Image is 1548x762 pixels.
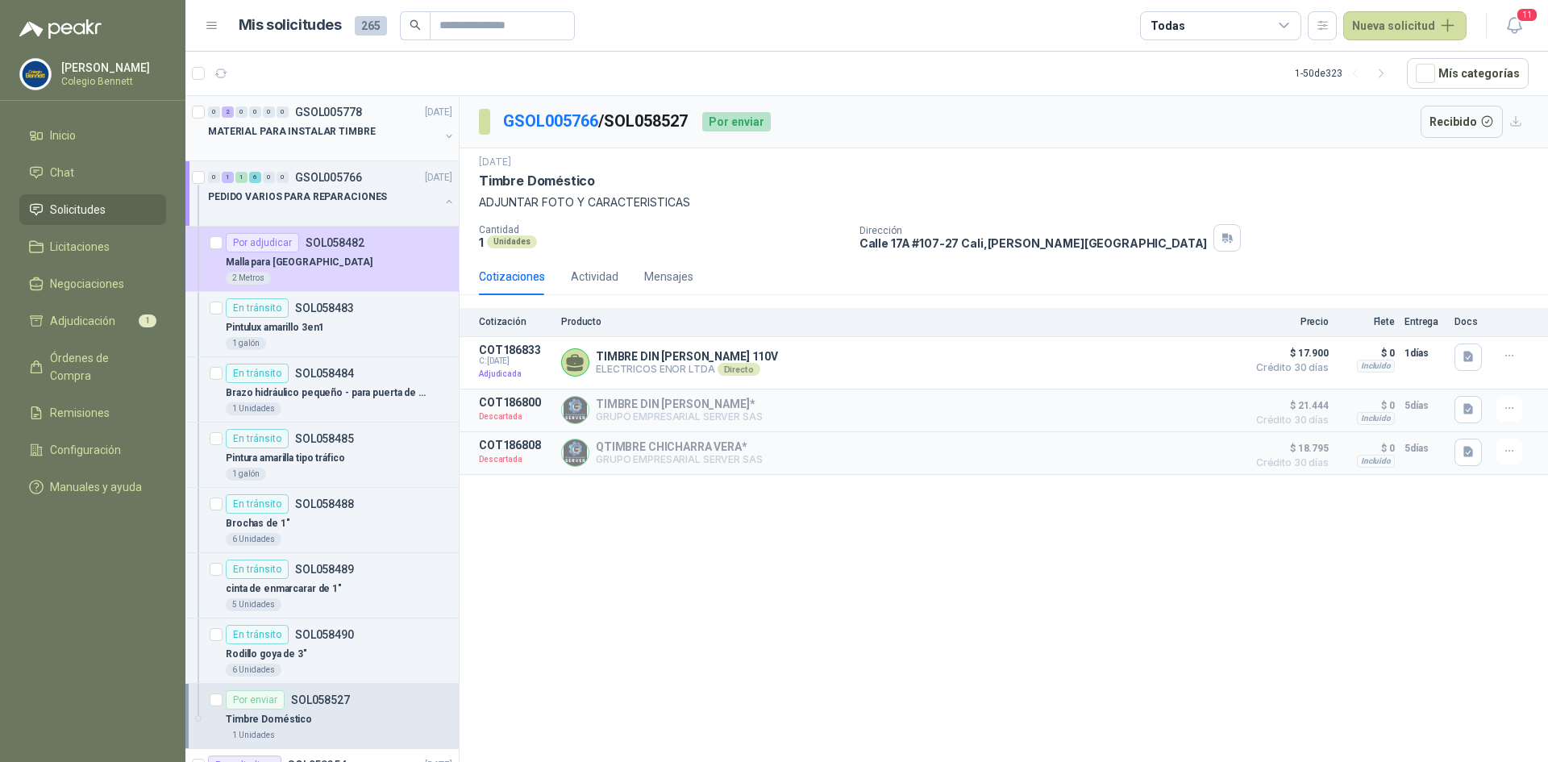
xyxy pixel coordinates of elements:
[479,316,551,327] p: Cotización
[1454,316,1487,327] p: Docs
[859,236,1208,250] p: Calle 17A #107-27 Cali , [PERSON_NAME][GEOGRAPHIC_DATA]
[355,16,387,35] span: 265
[295,106,362,118] p: GSOL005778
[479,452,551,468] p: Descartada
[1357,455,1395,468] div: Incluido
[425,170,452,185] p: [DATE]
[295,302,354,314] p: SOL058483
[50,238,110,256] span: Licitaciones
[1404,439,1445,458] p: 5 días
[19,343,166,391] a: Órdenes de Compra
[295,433,354,444] p: SOL058485
[50,349,151,385] span: Órdenes de Compra
[222,106,234,118] div: 2
[61,77,162,86] p: Colegio Bennett
[1404,344,1445,363] p: 1 días
[425,105,452,120] p: [DATE]
[479,224,847,235] p: Cantidad
[50,312,115,330] span: Adjudicación
[226,494,289,514] div: En tránsito
[50,201,106,219] span: Solicitudes
[596,350,778,363] p: TIMBRE DIN [PERSON_NAME] 110V
[19,472,166,502] a: Manuales y ayuda
[1248,439,1329,458] span: $ 18.795
[222,172,234,183] div: 1
[702,112,771,131] div: Por enviar
[596,440,763,453] p: QTIMBRE CHICHARRA VERA*
[1500,11,1529,40] button: 11
[226,272,271,285] div: 2 Metros
[19,120,166,151] a: Inicio
[1295,60,1394,86] div: 1 - 50 de 323
[208,124,376,139] p: MATERIAL PARA INSTALAR TIMBRE
[277,106,289,118] div: 0
[226,233,299,252] div: Por adjudicar
[20,59,51,90] img: Company Logo
[277,172,289,183] div: 0
[479,344,551,356] p: COT186833
[1338,396,1395,415] p: $ 0
[1151,17,1184,35] div: Todas
[226,451,345,466] p: Pintura amarilla tipo tráfico
[226,516,289,531] p: Brochas de 1"
[226,729,281,742] div: 1 Unidades
[410,19,421,31] span: search
[226,337,266,350] div: 1 galón
[235,172,248,183] div: 1
[226,255,372,270] p: Malla para [GEOGRAPHIC_DATA]
[208,168,456,219] a: 0 1 1 6 0 0 GSOL005766[DATE] PEDIDO VARIOS PARA REPARACIONES
[19,306,166,336] a: Adjudicación1
[61,62,162,73] p: [PERSON_NAME]
[249,106,261,118] div: 0
[1357,412,1395,425] div: Incluido
[1338,316,1395,327] p: Flete
[50,164,74,181] span: Chat
[1343,11,1467,40] button: Nueva solicitud
[185,684,459,749] a: Por enviarSOL058527Timbre Doméstico1 Unidades
[226,298,289,318] div: En tránsito
[596,398,763,410] p: TIMBRE DIN [PERSON_NAME]*
[479,366,551,382] p: Adjudicada
[479,155,511,170] p: [DATE]
[226,429,289,448] div: En tránsito
[1248,344,1329,363] span: $ 17.900
[226,712,312,727] p: Timbre Doméstico
[1248,316,1329,327] p: Precio
[239,14,342,37] h1: Mis solicitudes
[561,316,1238,327] p: Producto
[1421,106,1504,138] button: Recibido
[226,385,427,401] p: Brazo hidráulico pequeño - para puerta de aproxi.80k
[503,109,689,134] p: / SOL058527
[562,397,589,423] img: Company Logo
[596,410,763,423] p: GRUPO EMPRESARIAL SERVER SAS
[50,478,142,496] span: Manuales y ayuda
[226,664,281,677] div: 6 Unidades
[208,106,220,118] div: 0
[235,106,248,118] div: 0
[1357,360,1395,373] div: Incluido
[226,320,324,335] p: Pintulux amarillo 3en1
[226,364,289,383] div: En tránsito
[50,404,110,422] span: Remisiones
[208,189,387,205] p: PEDIDO VARIOS PARA REPARACIONES
[295,629,354,640] p: SOL058490
[208,102,456,154] a: 0 2 0 0 0 0 GSOL005778[DATE] MATERIAL PARA INSTALAR TIMBRE
[1248,415,1329,425] span: Crédito 30 días
[479,356,551,366] span: C: [DATE]
[226,468,266,481] div: 1 galón
[562,439,589,466] img: Company Logo
[1404,316,1445,327] p: Entrega
[479,268,545,285] div: Cotizaciones
[718,363,760,376] div: Directo
[503,111,598,131] a: GSOL005766
[185,423,459,488] a: En tránsitoSOL058485Pintura amarilla tipo tráfico1 galón
[185,357,459,423] a: En tránsitoSOL058484Brazo hidráulico pequeño - para puerta de aproxi.80k1 Unidades
[19,398,166,428] a: Remisiones
[479,235,484,249] p: 1
[185,488,459,553] a: En tránsitoSOL058488Brochas de 1"6 Unidades
[185,553,459,618] a: En tránsitoSOL058489cinta de enmarcarar de 1"5 Unidades
[479,409,551,425] p: Descartada
[295,498,354,510] p: SOL058488
[226,690,285,710] div: Por enviar
[19,19,102,39] img: Logo peakr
